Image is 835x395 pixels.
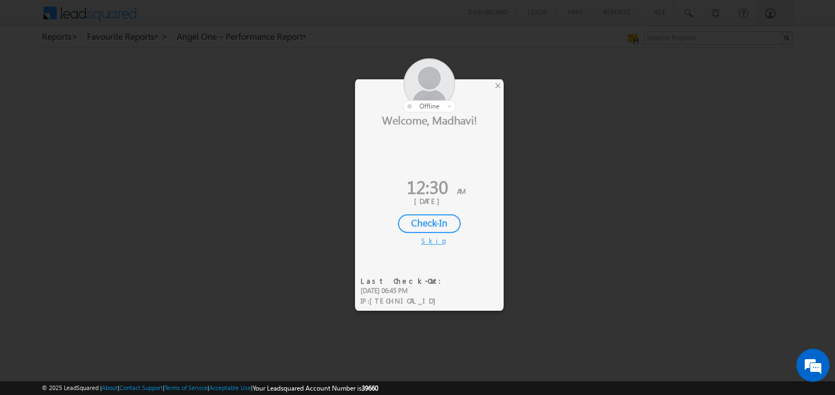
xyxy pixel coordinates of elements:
[363,196,495,206] div: [DATE]
[362,384,378,392] span: 39660
[361,286,448,296] div: [DATE] 06:45 PM
[102,384,118,391] a: About
[355,112,504,127] div: Welcome, Madhavi!
[421,236,438,246] div: Skip
[407,174,448,199] span: 12:30
[253,384,378,392] span: Your Leadsquared Account Number is
[492,79,504,91] div: ×
[119,384,163,391] a: Contact Support
[369,296,441,305] span: [TECHNICAL_ID]
[361,296,448,306] div: IP :
[165,384,208,391] a: Terms of Service
[361,276,448,286] div: Last Check-Out:
[419,102,439,110] span: offline
[457,186,466,196] span: AM
[398,214,461,233] div: Check-In
[42,383,378,393] span: © 2025 LeadSquared | | | | |
[209,384,251,391] a: Acceptable Use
